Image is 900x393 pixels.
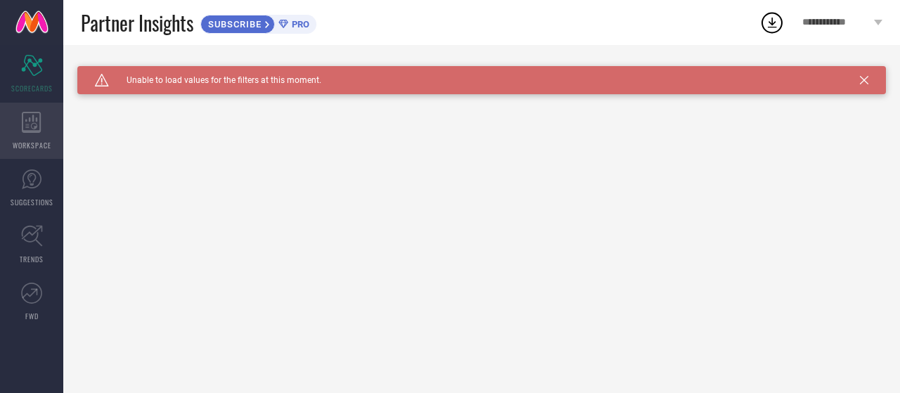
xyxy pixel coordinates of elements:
[25,311,39,321] span: FWD
[759,10,785,35] div: Open download list
[77,66,886,77] div: Unable to load filters at this moment. Please try later.
[201,19,265,30] span: SUBSCRIBE
[11,83,53,94] span: SCORECARDS
[81,8,193,37] span: Partner Insights
[11,197,53,207] span: SUGGESTIONS
[20,254,44,264] span: TRENDS
[109,75,321,85] span: Unable to load values for the filters at this moment.
[13,140,51,150] span: WORKSPACE
[200,11,316,34] a: SUBSCRIBEPRO
[288,19,309,30] span: PRO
